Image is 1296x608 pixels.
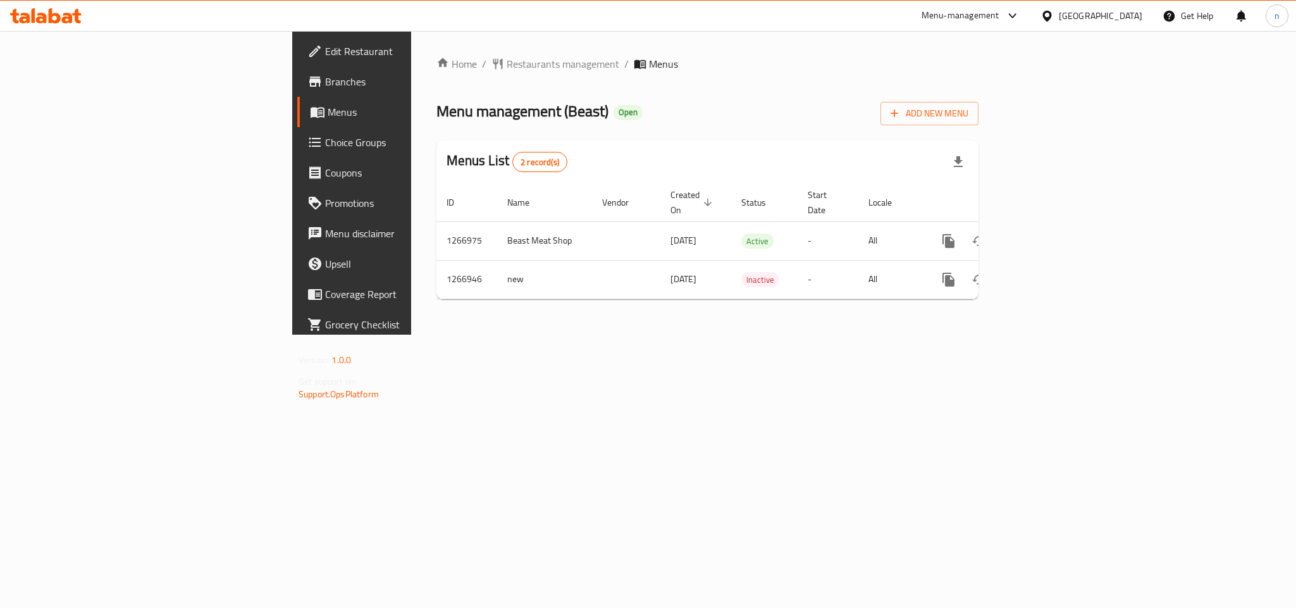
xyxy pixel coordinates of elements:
button: Change Status [964,226,994,256]
span: Active [741,234,774,249]
span: Restaurants management [507,56,619,71]
span: [DATE] [670,271,696,287]
div: Menu-management [922,8,999,23]
a: Choice Groups [297,127,509,158]
table: enhanced table [436,183,1065,299]
span: ID [447,195,471,210]
span: 2 record(s) [513,156,567,168]
div: [GEOGRAPHIC_DATA] [1059,9,1142,23]
span: Coupons [325,165,498,180]
span: Upsell [325,256,498,271]
a: Promotions [297,188,509,218]
td: All [858,221,923,260]
button: Change Status [964,264,994,295]
div: Active [741,233,774,249]
span: Name [507,195,546,210]
a: Grocery Checklist [297,309,509,340]
th: Actions [923,183,1065,222]
span: Created On [670,187,716,218]
a: Upsell [297,249,509,279]
button: Add New Menu [880,102,978,125]
span: Inactive [741,273,779,287]
span: Menus [649,56,678,71]
button: more [934,226,964,256]
td: - [798,221,858,260]
a: Coverage Report [297,279,509,309]
a: Restaurants management [491,56,619,71]
span: Status [741,195,782,210]
span: Choice Groups [325,135,498,150]
span: Version: [299,352,330,368]
td: new [497,260,592,299]
span: [DATE] [670,232,696,249]
div: Open [614,105,643,120]
span: Promotions [325,195,498,211]
a: Branches [297,66,509,97]
span: Grocery Checklist [325,317,498,332]
td: - [798,260,858,299]
span: Menu management ( Beast ) [436,97,608,125]
span: Get support on: [299,373,357,390]
span: Add New Menu [891,106,968,121]
a: Coupons [297,158,509,188]
h2: Menus List [447,151,567,172]
li: / [624,56,629,71]
span: Vendor [602,195,645,210]
span: Branches [325,74,498,89]
a: Support.OpsPlatform [299,386,379,402]
div: Export file [943,147,973,177]
a: Menus [297,97,509,127]
a: Edit Restaurant [297,36,509,66]
span: Menu disclaimer [325,226,498,241]
td: All [858,260,923,299]
button: more [934,264,964,295]
span: Start Date [808,187,843,218]
span: Menus [328,104,498,120]
span: n [1274,9,1280,23]
div: Total records count [512,152,567,172]
span: Open [614,107,643,118]
span: Edit Restaurant [325,44,498,59]
a: Menu disclaimer [297,218,509,249]
span: Coverage Report [325,287,498,302]
span: 1.0.0 [331,352,351,368]
div: Inactive [741,272,779,287]
nav: breadcrumb [436,56,978,71]
span: Locale [868,195,908,210]
td: Beast Meat Shop [497,221,592,260]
